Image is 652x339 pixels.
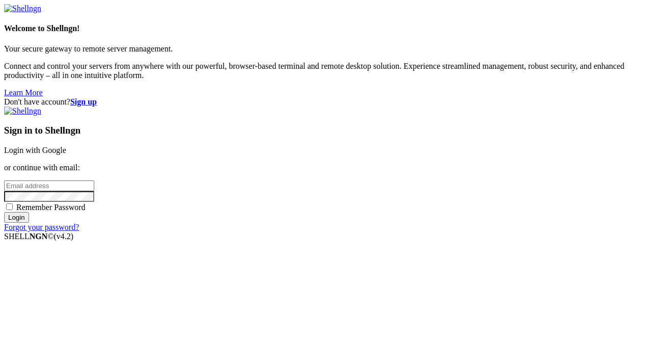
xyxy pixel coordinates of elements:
img: Shellngn [4,4,41,13]
input: Email address [4,180,94,191]
div: Don't have account? [4,97,648,107]
a: Learn More [4,88,43,97]
p: or continue with email: [4,163,648,172]
input: Login [4,212,29,223]
span: Remember Password [16,203,86,212]
p: Connect and control your servers from anywhere with our powerful, browser-based terminal and remo... [4,62,648,80]
h3: Sign in to Shellngn [4,125,648,136]
span: SHELL © [4,232,73,241]
p: Your secure gateway to remote server management. [4,44,648,54]
a: Sign up [70,97,97,106]
input: Remember Password [6,203,13,210]
a: Login with Google [4,146,66,154]
a: Forgot your password? [4,223,79,231]
h4: Welcome to Shellngn! [4,24,648,33]
span: 4.2.0 [54,232,74,241]
b: NGN [30,232,48,241]
img: Shellngn [4,107,41,116]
